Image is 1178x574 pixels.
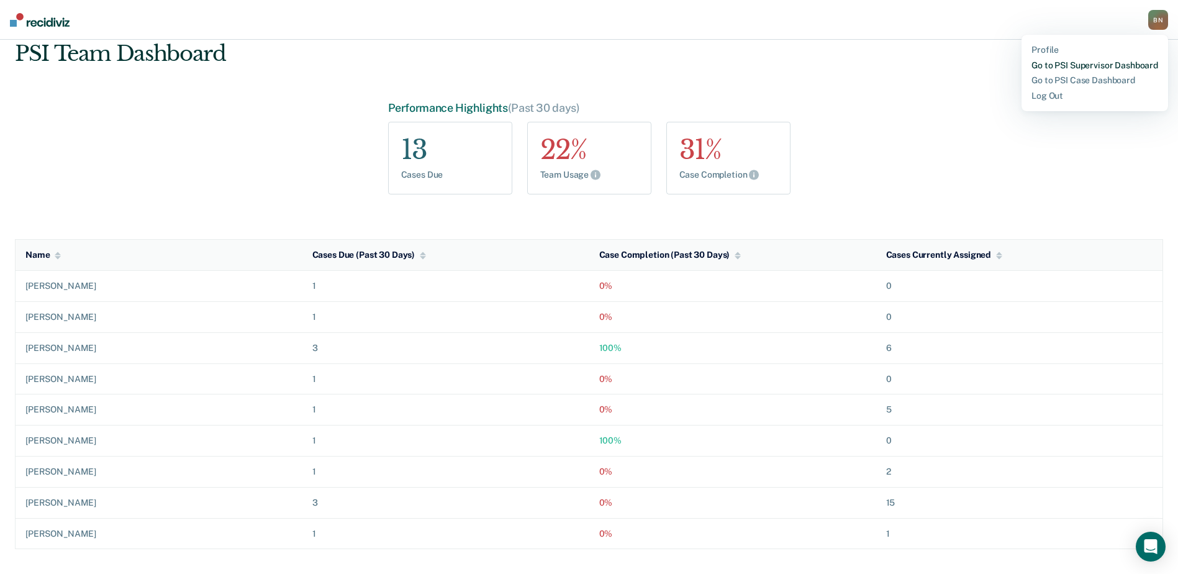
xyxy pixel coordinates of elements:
[25,374,292,385] div: [PERSON_NAME]
[599,312,866,322] div: 0%
[1136,532,1166,562] div: Open Intercom Messenger
[876,426,1163,457] td: 0
[1031,91,1158,101] a: Log Out
[25,435,292,446] div: [PERSON_NAME]
[1031,45,1158,55] a: Profile
[312,374,579,385] div: 1
[25,312,292,322] div: [PERSON_NAME]
[401,135,499,165] div: 13
[25,467,292,477] div: [PERSON_NAME]
[876,456,1163,487] td: 2
[25,250,61,260] div: Name
[25,281,292,291] div: [PERSON_NAME]
[312,250,427,260] div: Cases Due (Past 30 Days)
[876,363,1163,394] td: 0
[10,13,70,27] img: Recidiviz
[599,250,741,260] div: Case Completion (Past 30 Days)
[876,271,1163,302] td: 0
[679,170,777,181] div: Case Completion
[876,518,1163,549] td: 1
[1031,75,1158,86] a: Go to PSI Case Dashboard
[599,281,866,291] div: 0%
[599,498,866,508] div: 0%
[25,498,292,508] div: [PERSON_NAME]
[540,135,638,165] div: 22%
[540,170,638,181] div: Team Usage
[679,135,777,165] div: 31%
[15,41,226,66] div: PSI Team Dashboard
[25,529,292,539] div: [PERSON_NAME]
[25,343,292,353] div: [PERSON_NAME]
[876,301,1163,332] td: 0
[599,404,866,415] div: 0%
[599,435,866,446] div: 100%
[1031,60,1158,71] a: Go to PSI Supervisor Dashboard
[599,374,866,385] div: 0%
[312,498,579,508] div: 3
[312,435,579,446] div: 1
[876,487,1163,518] td: 15
[388,101,791,115] div: Performance Highlights
[876,332,1163,363] td: 6
[25,404,292,415] div: [PERSON_NAME]
[312,467,579,477] div: 1
[401,170,499,180] div: Cases Due
[312,312,579,322] div: 1
[886,250,1003,260] div: Cases Currently Assigned
[312,343,579,353] div: 3
[312,281,579,291] div: 1
[876,394,1163,426] td: 5
[1148,10,1168,30] button: BN
[599,529,866,539] div: 0%
[312,529,579,539] div: 1
[508,101,580,114] span: (Past 30 days)
[599,343,866,353] div: 100%
[312,404,579,415] div: 1
[1148,10,1168,30] div: B N
[599,467,866,477] div: 0%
